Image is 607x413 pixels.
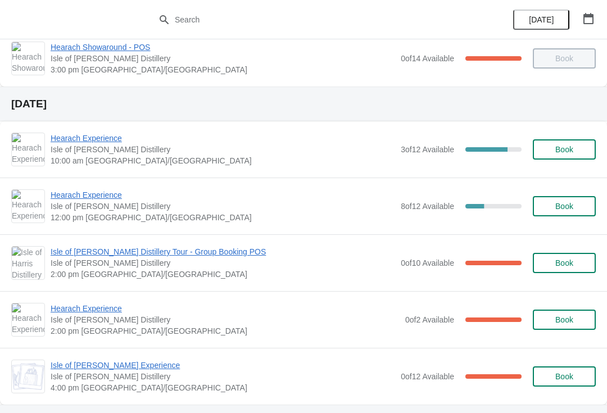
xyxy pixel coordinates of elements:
span: 4:00 pm [GEOGRAPHIC_DATA]/[GEOGRAPHIC_DATA] [51,382,395,393]
span: Isle of [PERSON_NAME] Distillery [51,53,395,64]
span: Book [555,258,573,267]
span: Isle of [PERSON_NAME] Distillery Tour - Group Booking POS [51,246,395,257]
input: Search [174,10,455,30]
span: Hearach Experience [51,303,400,314]
span: Hearach Showaround - POS [51,42,395,53]
span: Hearach Experience [51,189,395,201]
span: 3:00 pm [GEOGRAPHIC_DATA]/[GEOGRAPHIC_DATA] [51,64,395,75]
button: Book [533,366,596,387]
span: Book [555,372,573,381]
span: Book [555,315,573,324]
span: Isle of [PERSON_NAME] Experience [51,360,395,371]
span: [DATE] [529,15,554,24]
span: 0 of 2 Available [405,315,454,324]
span: Book [555,145,573,154]
img: Hearach Experience | Isle of Harris Distillery | 2:00 pm Europe/London [12,303,44,336]
span: 8 of 12 Available [401,202,454,211]
span: 0 of 12 Available [401,372,454,381]
span: 2:00 pm [GEOGRAPHIC_DATA]/[GEOGRAPHIC_DATA] [51,269,395,280]
span: 10:00 am [GEOGRAPHIC_DATA]/[GEOGRAPHIC_DATA] [51,155,395,166]
img: Isle of Harris Gin Experience | Isle of Harris Distillery | 4:00 pm Europe/London [12,363,44,390]
span: 12:00 pm [GEOGRAPHIC_DATA]/[GEOGRAPHIC_DATA] [51,212,395,223]
button: Book [533,253,596,273]
button: [DATE] [513,10,569,30]
span: Isle of [PERSON_NAME] Distillery [51,201,395,212]
button: Book [533,310,596,330]
span: 0 of 10 Available [401,258,454,267]
h2: [DATE] [11,98,596,110]
button: Book [533,196,596,216]
span: Isle of [PERSON_NAME] Distillery [51,371,395,382]
span: Isle of [PERSON_NAME] Distillery [51,144,395,155]
img: Isle of Harris Distillery Tour - Group Booking POS | Isle of Harris Distillery | 2:00 pm Europe/L... [12,247,44,279]
img: Hearach Experience | Isle of Harris Distillery | 10:00 am Europe/London [12,133,44,166]
span: 2:00 pm [GEOGRAPHIC_DATA]/[GEOGRAPHIC_DATA] [51,325,400,337]
span: 3 of 12 Available [401,145,454,154]
img: Hearach Experience | Isle of Harris Distillery | 12:00 pm Europe/London [12,190,44,223]
button: Book [533,139,596,160]
span: Hearach Experience [51,133,395,144]
span: 0 of 14 Available [401,54,454,63]
span: Isle of [PERSON_NAME] Distillery [51,257,395,269]
img: Hearach Showaround - POS | Isle of Harris Distillery | 3:00 pm Europe/London [12,42,44,75]
span: Isle of [PERSON_NAME] Distillery [51,314,400,325]
span: Book [555,202,573,211]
